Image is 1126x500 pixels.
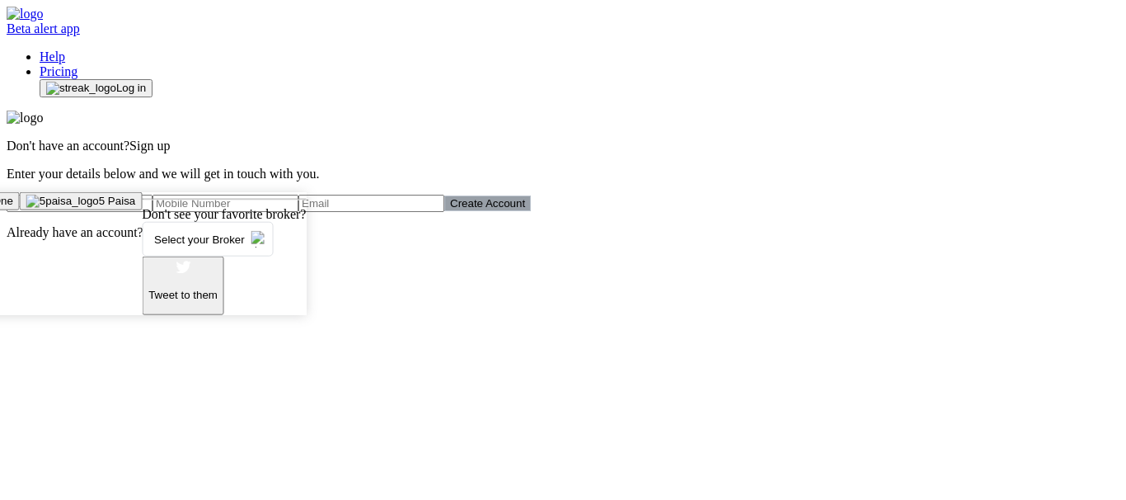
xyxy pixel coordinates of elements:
span: Don't have an account? [7,139,129,153]
span: Select your Broker [148,224,251,255]
img: down [251,231,268,248]
p: Sign up [7,139,1119,153]
input: Email [298,195,444,212]
a: Pricing [40,64,77,78]
span: Log in [116,82,146,95]
a: Help [40,50,65,64]
div: Don't see your favorite broker? [142,207,306,222]
img: streak_logo [46,82,116,95]
button: 5paisa_logo5 Paisa [20,192,142,210]
img: 5paisa_logo [26,195,99,208]
img: logo [7,111,43,125]
span: 5 Paisa [99,195,135,207]
span: Beta alert app [7,21,80,35]
p: Enter your details below and we will get in touch with you. [7,167,1119,182]
a: logoBeta alert app [7,21,1119,36]
p: Tweet to them [148,289,218,301]
button: Create Account [444,196,531,211]
p: Already have an account? [7,225,1119,240]
button: streak_logoLog in [40,79,152,97]
img: logo [7,7,43,21]
button: Tweet to them [142,257,224,315]
button: Select your Brokerdown [142,222,273,257]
